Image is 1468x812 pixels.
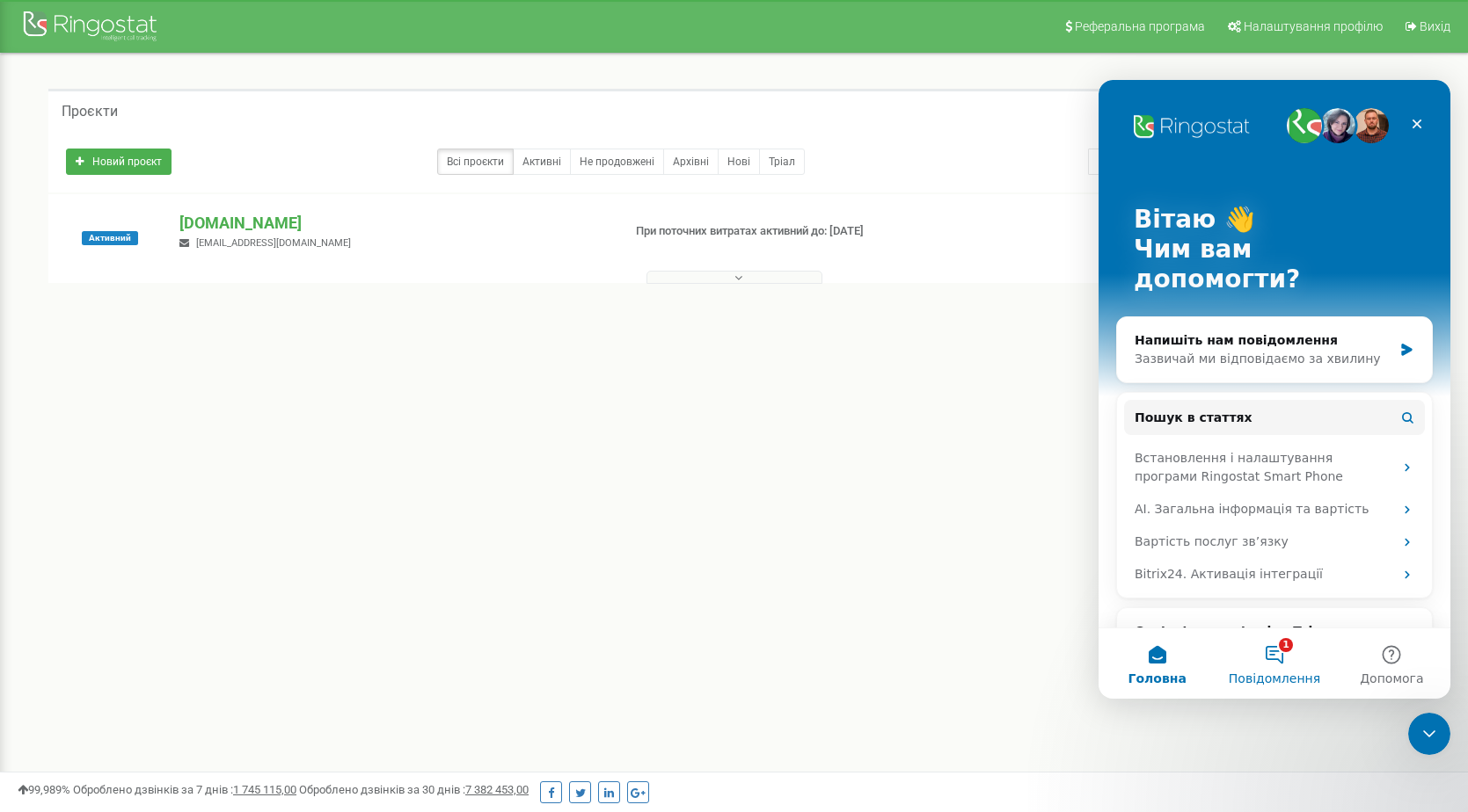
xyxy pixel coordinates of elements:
[465,783,529,796] u: 7 382 453,00
[1075,19,1205,33] span: Реферальна програма
[1099,80,1450,699] iframe: Intercom live chat
[513,149,571,175] a: Активні
[1420,19,1450,33] span: Вихід
[299,783,529,796] span: Оброблено дзвінків за 30 днів :
[570,149,664,175] a: Не продовжені
[636,223,950,240] p: При поточних витратах активний до: [DATE]
[718,149,760,175] a: Нові
[18,783,70,796] span: 99,989%
[1244,19,1383,33] span: Налаштування профілю
[1408,713,1450,755] iframe: Intercom live chat
[179,212,607,235] p: [DOMAIN_NAME]
[82,231,138,245] span: Активний
[73,783,296,796] span: Оброблено дзвінків за 7 днів :
[1088,149,1323,175] input: Пошук
[62,104,118,120] h5: Проєкти
[759,149,805,175] a: Тріал
[663,149,719,175] a: Архівні
[437,149,514,175] a: Всі проєкти
[196,237,351,249] span: [EMAIL_ADDRESS][DOMAIN_NAME]
[66,149,172,175] a: Новий проєкт
[233,783,296,796] u: 1 745 115,00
